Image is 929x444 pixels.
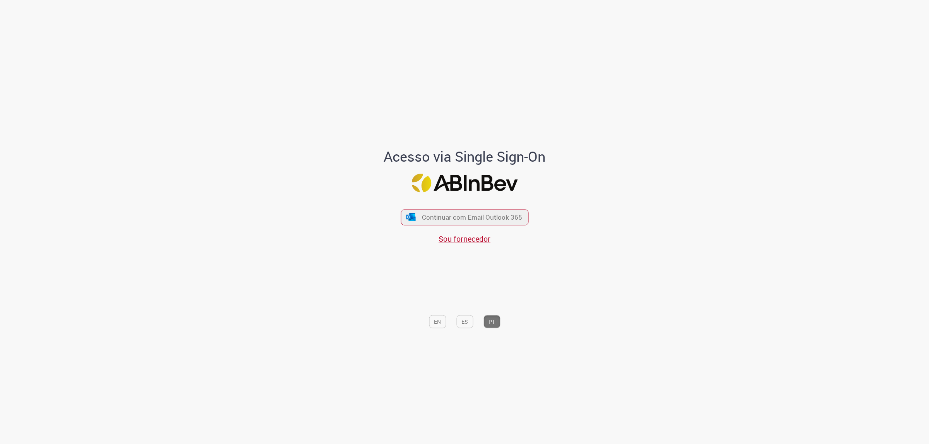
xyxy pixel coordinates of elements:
[406,213,417,221] img: ícone Azure/Microsoft 360
[357,149,572,164] h1: Acesso via Single Sign-On
[429,315,446,328] button: EN
[483,315,500,328] button: PT
[456,315,473,328] button: ES
[439,233,490,244] a: Sou fornecedor
[401,209,528,225] button: ícone Azure/Microsoft 360 Continuar com Email Outlook 365
[411,173,518,192] img: Logo ABInBev
[422,213,522,222] span: Continuar com Email Outlook 365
